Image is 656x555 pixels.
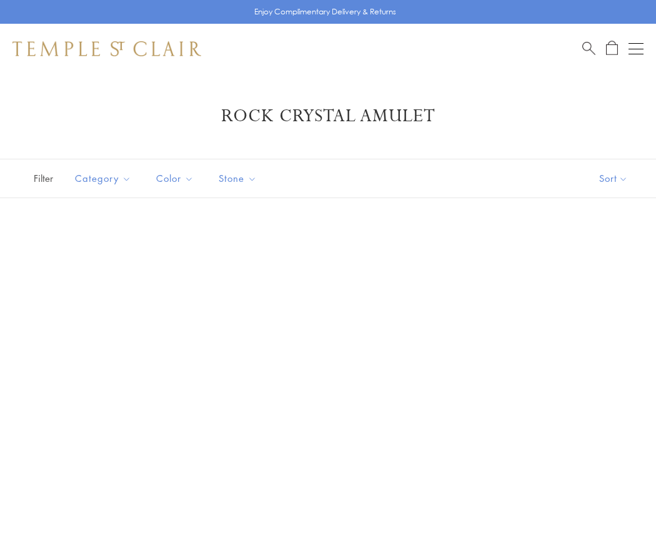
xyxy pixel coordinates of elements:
[571,159,656,197] button: Show sort by
[12,41,201,56] img: Temple St. Clair
[66,164,141,192] button: Category
[629,41,644,56] button: Open navigation
[209,164,266,192] button: Stone
[69,171,141,186] span: Category
[582,41,595,56] a: Search
[147,164,203,192] button: Color
[606,41,618,56] a: Open Shopping Bag
[150,171,203,186] span: Color
[212,171,266,186] span: Stone
[254,6,396,18] p: Enjoy Complimentary Delivery & Returns
[31,105,625,127] h1: Rock Crystal Amulet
